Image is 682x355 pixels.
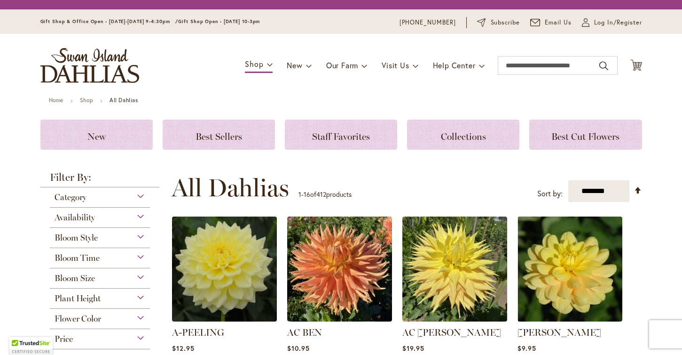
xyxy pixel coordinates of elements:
[172,174,289,202] span: All Dahlias
[402,344,424,353] span: $19.95
[517,327,601,338] a: [PERSON_NAME]
[287,60,302,70] span: New
[40,120,153,150] a: New
[172,217,277,322] img: A-Peeling
[304,190,310,199] span: 16
[287,315,392,323] a: AC BEN
[433,60,476,70] span: Help Center
[382,60,409,70] span: Visit Us
[582,18,642,27] a: Log In/Register
[285,120,397,150] a: Staff Favorites
[594,18,642,27] span: Log In/Register
[545,18,572,27] span: Email Us
[110,97,138,104] strong: All Dahlias
[477,18,520,27] a: Subscribe
[40,172,160,187] strong: Filter By:
[529,120,642,150] a: Best Cut Flowers
[55,233,98,243] span: Bloom Style
[40,48,139,83] a: store logo
[55,212,95,223] span: Availability
[298,190,301,199] span: 1
[80,97,93,104] a: Shop
[7,322,33,348] iframe: Launch Accessibility Center
[245,59,263,69] span: Shop
[402,217,507,322] img: AC Jeri
[400,18,456,27] a: [PHONE_NUMBER]
[326,60,358,70] span: Our Farm
[551,131,619,142] span: Best Cut Flowers
[178,18,260,24] span: Gift Shop Open - [DATE] 10-3pm
[517,315,622,323] a: AHOY MATEY
[537,185,563,202] label: Sort by:
[172,327,224,338] a: A-PEELING
[172,344,195,353] span: $12.95
[441,131,486,142] span: Collections
[530,18,572,27] a: Email Us
[163,120,275,150] a: Best Sellers
[402,327,501,338] a: AC [PERSON_NAME]
[287,217,392,322] img: AC BEN
[312,131,370,142] span: Staff Favorites
[55,334,73,344] span: Price
[491,18,520,27] span: Subscribe
[287,344,310,353] span: $10.95
[402,315,507,323] a: AC Jeri
[55,253,100,263] span: Bloom Time
[316,190,326,199] span: 412
[55,314,101,324] span: Flower Color
[298,187,352,202] p: - of products
[599,58,608,73] button: Search
[87,131,106,142] span: New
[55,273,95,283] span: Bloom Size
[49,97,63,104] a: Home
[196,131,242,142] span: Best Sellers
[517,344,536,353] span: $9.95
[55,293,101,304] span: Plant Height
[172,315,277,323] a: A-Peeling
[287,327,322,338] a: AC BEN
[55,192,86,202] span: Category
[407,120,519,150] a: Collections
[40,18,179,24] span: Gift Shop & Office Open - [DATE]-[DATE] 9-4:30pm /
[517,217,622,322] img: AHOY MATEY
